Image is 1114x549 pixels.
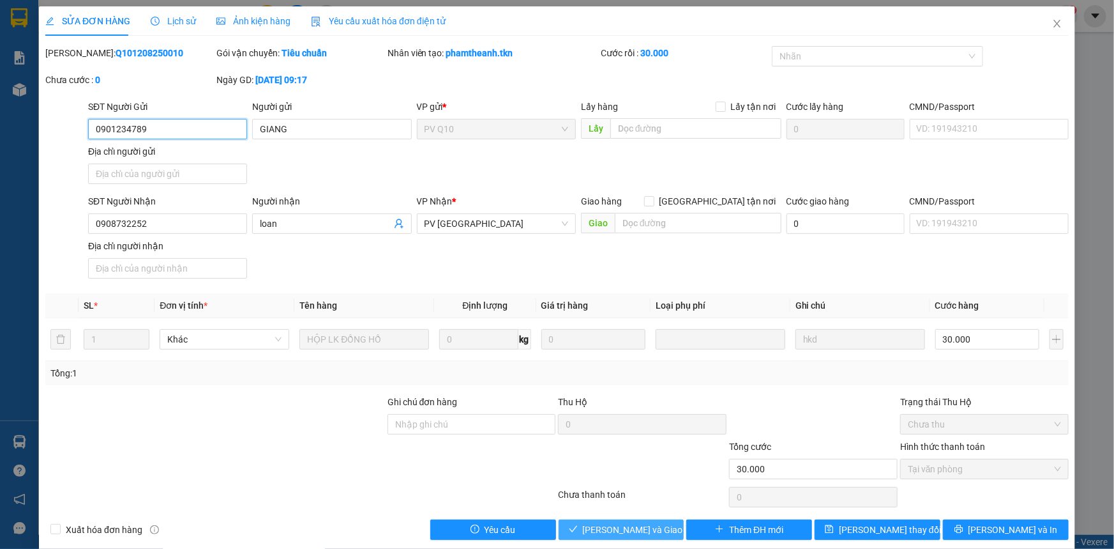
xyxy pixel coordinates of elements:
[45,16,130,26] span: SỬA ĐƠN HÀNG
[88,164,247,184] input: Địa chỉ của người gửi
[311,16,446,26] span: Yêu cầu xuất hóa đơn điện tử
[910,100,1069,114] div: CMND/Passport
[462,300,508,311] span: Định lượng
[581,118,610,139] span: Lấy
[726,100,781,114] span: Lấy tận nơi
[541,300,589,311] span: Giá trị hàng
[935,300,979,311] span: Cước hàng
[815,520,940,540] button: save[PERSON_NAME] thay đổi
[686,520,812,540] button: plusThêm ĐH mới
[116,48,183,58] b: Q101208250010
[299,329,429,350] input: VD: Bàn, Ghế
[541,329,645,350] input: 0
[729,523,783,537] span: Thêm ĐH mới
[968,523,1058,537] span: [PERSON_NAME] và In
[1052,19,1062,29] span: close
[61,523,147,537] span: Xuất hóa đơn hàng
[45,17,54,26] span: edit
[1039,6,1075,42] button: Close
[557,488,728,510] div: Chưa thanh toán
[88,239,247,253] div: Địa chỉ người nhận
[943,520,1069,540] button: printer[PERSON_NAME] và In
[839,523,941,537] span: [PERSON_NAME] thay đổi
[790,293,930,318] th: Ghi chú
[787,119,905,139] input: Cước lấy hàng
[954,525,963,535] span: printer
[787,102,844,112] label: Cước lấy hàng
[610,118,781,139] input: Dọc đường
[581,102,618,112] span: Lấy hàng
[654,194,781,208] span: [GEOGRAPHIC_DATA] tận nơi
[311,17,321,27] img: icon
[558,397,587,407] span: Thu Hộ
[50,329,71,350] button: delete
[167,330,282,349] span: Khác
[615,213,781,233] input: Dọc đường
[518,329,531,350] span: kg
[795,329,925,350] input: Ghi Chú
[216,73,385,87] div: Ngày GD:
[151,16,196,26] span: Lịch sử
[787,213,905,234] input: Cước giao hàng
[583,523,705,537] span: [PERSON_NAME] và Giao hàng
[95,75,100,85] b: 0
[151,17,160,26] span: clock-circle
[825,525,834,535] span: save
[252,194,411,208] div: Người nhận
[394,219,404,229] span: user-add
[446,48,513,58] b: phamtheanh.tkn
[430,520,556,540] button: exclamation-circleYêu cầu
[640,48,668,58] b: 30.000
[150,525,159,534] span: info-circle
[910,194,1069,208] div: CMND/Passport
[581,213,615,233] span: Giao
[569,525,578,535] span: check
[1050,329,1064,350] button: plus
[160,300,207,311] span: Đơn vị tính
[417,196,453,206] span: VP Nhận
[84,300,94,311] span: SL
[601,46,769,60] div: Cước rồi :
[900,395,1069,409] div: Trạng thái Thu Hộ
[216,17,225,26] span: picture
[388,46,599,60] div: Nhân viên tạo:
[299,300,337,311] span: Tên hàng
[425,120,568,139] span: PV Q10
[485,523,516,537] span: Yêu cầu
[729,442,771,452] span: Tổng cước
[45,73,214,87] div: Chưa cước :
[45,46,214,60] div: [PERSON_NAME]:
[908,460,1061,479] span: Tại văn phòng
[388,414,556,435] input: Ghi chú đơn hàng
[50,366,430,380] div: Tổng: 1
[282,48,327,58] b: Tiêu chuẩn
[88,100,247,114] div: SĐT Người Gửi
[900,442,985,452] label: Hình thức thanh toán
[425,214,568,233] span: PV Phước Đông
[715,525,724,535] span: plus
[88,144,247,159] div: Địa chỉ người gửi
[216,16,290,26] span: Ảnh kiện hàng
[787,196,850,206] label: Cước giao hàng
[255,75,307,85] b: [DATE] 09:17
[581,196,622,206] span: Giao hàng
[417,100,576,114] div: VP gửi
[216,46,385,60] div: Gói vận chuyển:
[88,194,247,208] div: SĐT Người Nhận
[651,293,790,318] th: Loại phụ phí
[908,415,1061,434] span: Chưa thu
[88,258,247,279] input: Địa chỉ của người nhận
[252,100,411,114] div: Người gửi
[388,397,458,407] label: Ghi chú đơn hàng
[559,520,684,540] button: check[PERSON_NAME] và Giao hàng
[470,525,479,535] span: exclamation-circle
